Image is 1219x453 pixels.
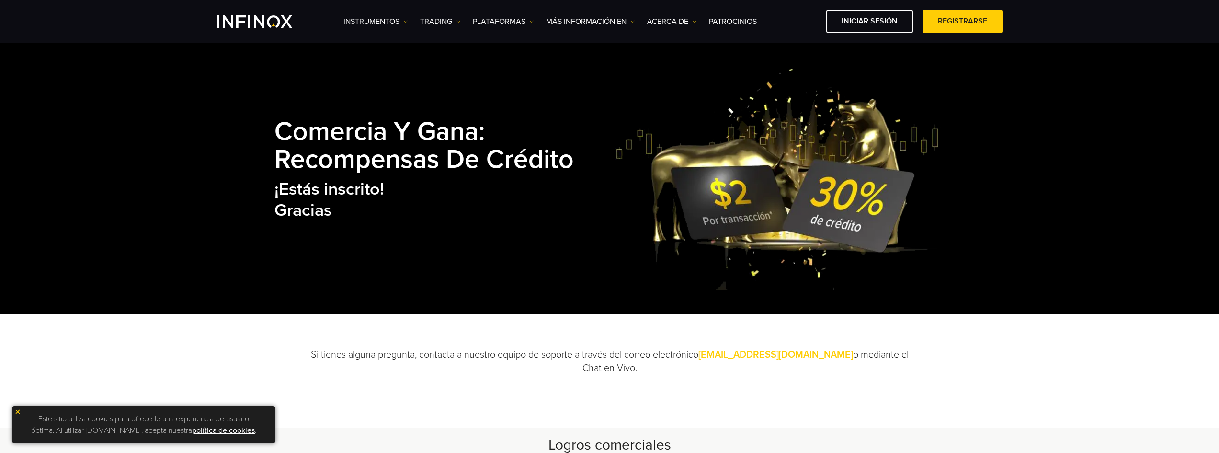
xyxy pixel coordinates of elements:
[923,10,1003,33] a: Registrarse
[473,16,534,27] a: PLATAFORMAS
[826,10,913,33] a: Iniciar sesión
[14,408,21,415] img: yellow close icon
[217,15,315,28] a: INFINOX Logo
[310,348,909,375] p: Si tienes alguna pregunta, contacta a nuestro equipo de soporte a través del correo electrónico o...
[647,16,697,27] a: ACERCA DE
[546,16,635,27] a: Más información en
[343,16,408,27] a: Instrumentos
[698,349,853,360] a: [EMAIL_ADDRESS][DOMAIN_NAME]
[420,16,461,27] a: TRADING
[17,411,271,439] p: Este sitio utiliza cookies para ofrecerle una experiencia de usuario óptima. Al utilizar [DOMAIN_...
[274,179,615,221] h2: ¡Estás inscrito! Gracias
[709,16,757,27] a: Patrocinios
[192,426,255,435] a: política de cookies
[274,116,574,175] strong: Comercia y Gana: Recompensas de Crédito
